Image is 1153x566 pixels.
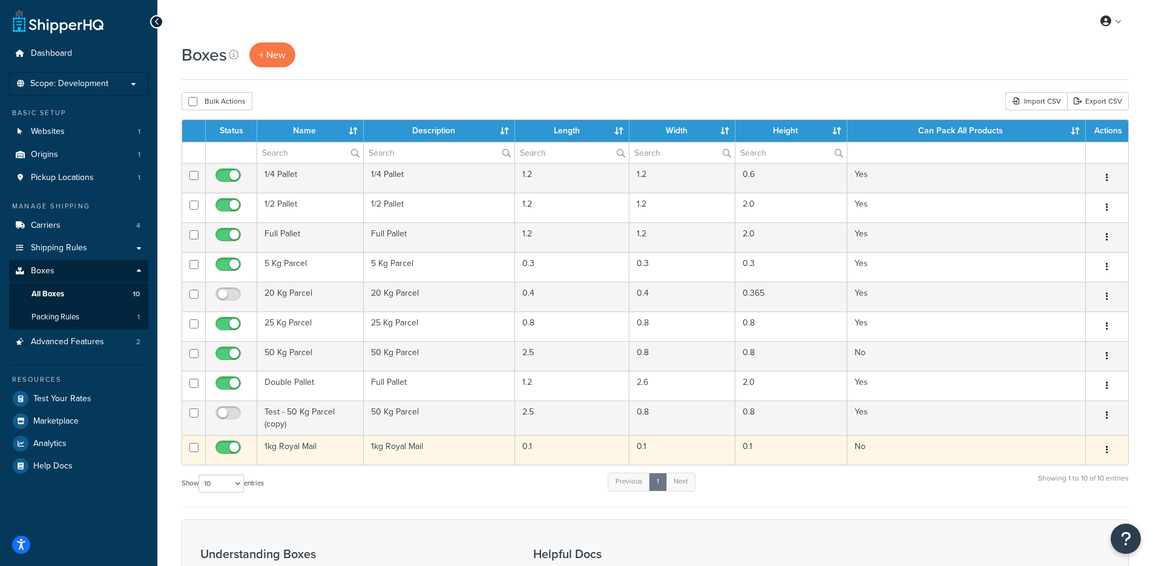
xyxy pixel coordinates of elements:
[257,401,364,435] td: Test - 50 Kg Parcel (copy)
[735,163,847,193] td: 0.6
[847,282,1086,311] td: Yes
[31,48,72,59] span: Dashboard
[608,473,650,491] a: Previous
[1086,120,1128,142] th: Actions
[31,312,79,322] span: Packing Rules
[515,222,629,252] td: 1.2
[182,92,252,110] button: Bulk Actions
[9,121,148,143] a: Websites 1
[629,222,735,252] td: 1.2
[735,282,847,311] td: 0.365
[257,163,364,193] td: 1/4 Pallet
[9,215,148,237] a: Carriers 4
[847,341,1086,371] td: No
[9,283,148,305] li: All Boxes
[735,222,847,252] td: 2.0
[1005,92,1067,110] div: Import CSV
[515,401,629,435] td: 2.5
[138,173,140,183] span: 1
[735,311,847,341] td: 0.8
[735,401,847,435] td: 0.8
[257,341,364,371] td: 50 Kg Parcel
[9,388,148,410] li: Test Your Rates
[31,289,64,299] span: All Boxes
[257,282,364,311] td: 20 Kg Parcel
[138,150,140,160] span: 1
[364,222,516,252] td: Full Pallet
[515,120,629,142] th: Length : activate to sort column ascending
[31,127,65,137] span: Websites
[629,120,735,142] th: Width : activate to sort column ascending
[629,163,735,193] td: 1.2
[735,435,847,465] td: 0.1
[9,331,148,353] a: Advanced Features 2
[364,401,516,435] td: 50 Kg Parcel
[9,144,148,166] li: Origins
[1067,92,1129,110] a: Export CSV
[257,371,364,401] td: Double Pallet
[9,215,148,237] li: Carriers
[364,282,516,311] td: 20 Kg Parcel
[629,282,735,311] td: 0.4
[31,337,104,347] span: Advanced Features
[257,252,364,282] td: 5 Kg Parcel
[364,142,515,163] input: Search
[533,547,723,561] h3: Helpful Docs
[31,243,87,253] span: Shipping Rules
[735,371,847,401] td: 2.0
[847,163,1086,193] td: Yes
[735,341,847,371] td: 0.8
[515,282,629,311] td: 0.4
[31,266,54,276] span: Boxes
[9,455,148,477] a: Help Docs
[9,433,148,454] a: Analytics
[1111,524,1141,554] button: Open Resource Center
[33,461,73,471] span: Help Docs
[137,312,140,322] span: 1
[847,401,1086,435] td: Yes
[9,375,148,385] div: Resources
[9,121,148,143] li: Websites
[257,435,364,465] td: 1kg Royal Mail
[138,127,140,137] span: 1
[629,371,735,401] td: 2.6
[515,252,629,282] td: 0.3
[629,401,735,435] td: 0.8
[9,331,148,353] li: Advanced Features
[847,371,1086,401] td: Yes
[9,260,148,282] a: Boxes
[847,120,1086,142] th: Can Pack All Products : activate to sort column ascending
[257,311,364,341] td: 25 Kg Parcel
[735,252,847,282] td: 0.3
[847,222,1086,252] td: Yes
[182,474,264,493] label: Show entries
[364,371,516,401] td: Full Pallet
[9,167,148,189] li: Pickup Locations
[629,252,735,282] td: 0.3
[847,311,1086,341] td: Yes
[9,42,148,65] li: Dashboard
[515,435,629,465] td: 0.1
[136,337,140,347] span: 2
[9,237,148,259] li: Shipping Rules
[136,221,140,231] span: 4
[364,193,516,222] td: 1/2 Pallet
[847,435,1086,465] td: No
[364,341,516,371] td: 50 Kg Parcel
[31,150,58,160] span: Origins
[629,193,735,222] td: 1.2
[9,306,148,328] li: Packing Rules
[257,120,364,142] th: Name : activate to sort column ascending
[31,173,94,183] span: Pickup Locations
[847,252,1086,282] td: Yes
[133,289,140,299] span: 10
[515,163,629,193] td: 1.2
[257,193,364,222] td: 1/2 Pallet
[364,163,516,193] td: 1/4 Pallet
[9,410,148,432] a: Marketplace
[515,341,629,371] td: 2.5
[629,435,735,465] td: 0.1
